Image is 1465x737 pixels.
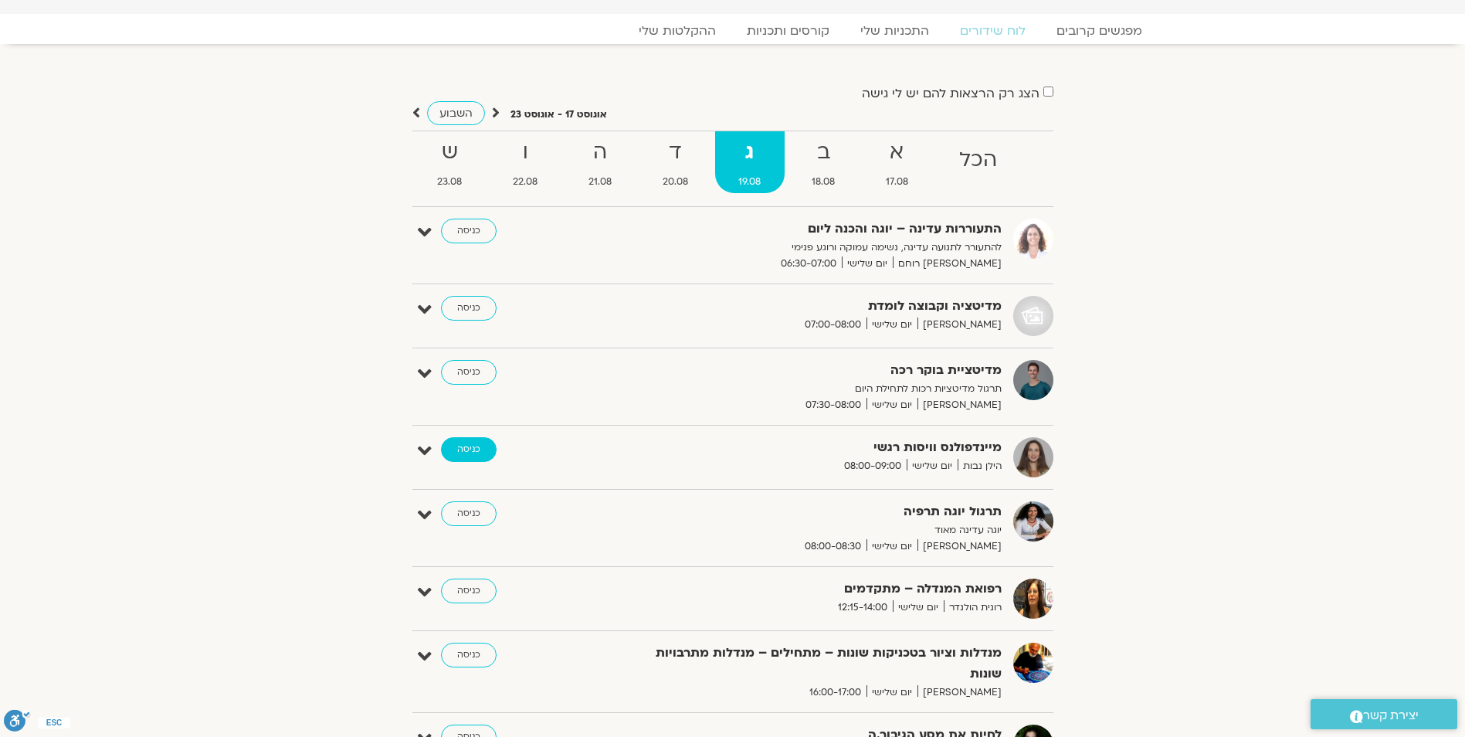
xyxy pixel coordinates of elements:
[623,501,1002,522] strong: תרגול יוגה תרפיה
[623,437,1002,458] strong: מיינדפולנס וויסות רגשי
[639,135,712,170] strong: ד
[623,381,1002,397] p: תרגול מדיטציות רכות לתחילת היום
[845,23,944,39] a: התכניות שלי
[489,135,561,170] strong: ו
[489,131,561,193] a: ו22.08
[862,87,1039,100] label: הצג רק הרצאות להם יש לי גישה
[788,174,859,190] span: 18.08
[799,317,866,333] span: 07:00-08:00
[1041,23,1158,39] a: מפגשים קרובים
[565,174,636,190] span: 21.08
[799,538,866,555] span: 08:00-08:30
[839,458,907,474] span: 08:00-09:00
[935,143,1021,178] strong: הכל
[804,684,866,701] span: 16:00-17:00
[715,131,785,193] a: ג19.08
[917,397,1002,413] span: [PERSON_NAME]
[917,684,1002,701] span: [PERSON_NAME]
[623,296,1002,317] strong: מדיטציה וקבוצה לומדת
[917,317,1002,333] span: [PERSON_NAME]
[862,135,932,170] strong: א
[715,135,785,170] strong: ג
[414,174,487,190] span: 23.08
[441,643,497,667] a: כניסה
[510,107,607,123] p: אוגוסט 17 - אוגוסט 23
[862,131,932,193] a: א17.08
[917,538,1002,555] span: [PERSON_NAME]
[441,296,497,321] a: כניסה
[1311,699,1457,729] a: יצירת קשר
[715,174,785,190] span: 19.08
[623,643,1002,684] strong: מנדלות וציור בטכניקות שונות – מתחילים – מנדלות מתרבויות שונות
[623,522,1002,538] p: יוגה עדינה מאוד
[639,174,712,190] span: 20.08
[623,360,1002,381] strong: מדיטציית בוקר רכה
[427,101,485,125] a: השבוע
[800,397,866,413] span: 07:30-08:00
[833,599,893,616] span: 12:15-14:00
[866,684,917,701] span: יום שלישי
[308,23,1158,39] nav: Menu
[788,131,859,193] a: ב18.08
[958,458,1002,474] span: הילן נבות
[565,131,636,193] a: ה21.08
[441,501,497,526] a: כניסה
[441,437,497,462] a: כניסה
[731,23,845,39] a: קורסים ותכניות
[775,256,842,272] span: 06:30-07:00
[862,174,932,190] span: 17.08
[414,135,487,170] strong: ש
[842,256,893,272] span: יום שלישי
[893,256,1002,272] span: [PERSON_NAME] רוחם
[623,219,1002,239] strong: התעוררות עדינה – יוגה והכנה ליום
[935,131,1021,193] a: הכל
[907,458,958,474] span: יום שלישי
[893,599,944,616] span: יום שלישי
[944,23,1041,39] a: לוח שידורים
[414,131,487,193] a: ש23.08
[866,317,917,333] span: יום שלישי
[565,135,636,170] strong: ה
[639,131,712,193] a: ד20.08
[623,579,1002,599] strong: רפואת המנדלה – מתקדמים
[489,174,561,190] span: 22.08
[623,239,1002,256] p: להתעורר לתנועה עדינה, נשימה עמוקה ורוגע פנימי
[944,599,1002,616] span: רונית הולנדר
[441,579,497,603] a: כניסה
[866,538,917,555] span: יום שלישי
[1363,705,1419,726] span: יצירת קשר
[788,135,859,170] strong: ב
[441,219,497,243] a: כניסה
[623,23,731,39] a: ההקלטות שלי
[439,106,473,121] span: השבוע
[441,360,497,385] a: כניסה
[866,397,917,413] span: יום שלישי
